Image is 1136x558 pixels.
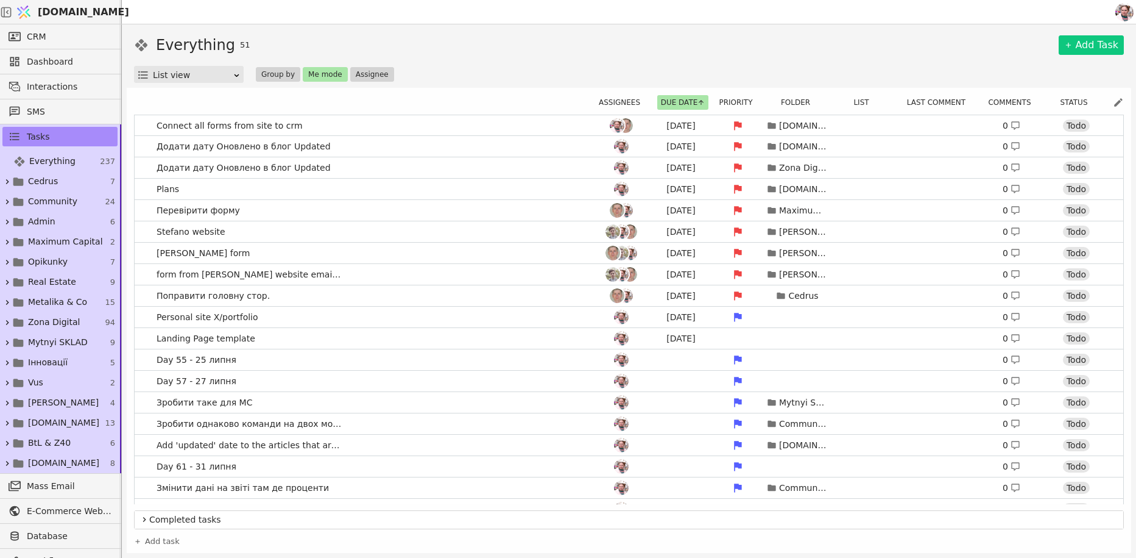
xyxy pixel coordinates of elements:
span: Personal site X/portfolio [152,309,263,326]
span: Day 56 - 26 липня [152,501,241,518]
span: 7 [110,176,115,188]
div: Todo [1063,482,1090,494]
a: Personal site X/portfolioХр[DATE]0 Todo [135,307,1123,327]
span: 2 [110,236,115,248]
div: 0 [1003,268,1020,281]
a: Змінити дані на звіті там де процентиХрCommunity0 Todo [135,478,1123,498]
div: Todo [1063,311,1090,323]
img: Ро [605,246,620,260]
div: Assignees [596,95,651,110]
p: [PERSON_NAME] [779,247,828,260]
span: Інновації [28,356,68,369]
a: Додати дату Оновлено в блог UpdatedХр[DATE][DOMAIN_NAME]0 Todo [135,136,1123,157]
span: 237 [100,156,115,168]
img: Хр [614,374,629,388]
div: Todo [1063,120,1090,132]
div: [DATE] [654,183,708,196]
button: List [850,95,880,110]
button: Assignee [350,67,394,82]
a: form from [PERSON_NAME] website email sendingAdХрРо[DATE][PERSON_NAME]0 Todo [135,264,1123,285]
div: Todo [1063,396,1090,409]
p: [DOMAIN_NAME] [779,439,828,452]
div: 0 [1003,183,1020,196]
span: [PERSON_NAME] [28,396,99,409]
p: [PERSON_NAME] [779,268,828,281]
a: Додати дату Оновлено в блог UpdatedХр[DATE]Zona Digital0 Todo [135,157,1123,178]
div: 0 [1003,204,1020,217]
span: Database [27,530,111,543]
div: [DATE] [654,140,708,153]
a: Tasks [2,127,118,146]
p: Community [779,418,828,431]
span: Tasks [27,131,50,143]
span: [DOMAIN_NAME] [28,417,99,429]
img: Хр [618,203,633,218]
img: Ро [610,288,624,303]
span: Day 55 - 25 липня [152,351,241,369]
a: Add Task [1059,35,1124,55]
span: CRM [27,30,46,43]
div: [DATE] [654,332,708,345]
img: Хр [614,417,629,431]
a: [PERSON_NAME] formРоAdХр[DATE][PERSON_NAME]0 Todo [135,243,1123,263]
span: 9 [110,276,115,288]
a: Зробити однаково команди на двох мовахХрCommunity0 Todo [135,413,1123,434]
div: Todo [1063,226,1090,238]
span: 13 [105,417,115,429]
a: Interactions [2,77,118,96]
div: List [834,95,895,110]
img: Ро [618,118,633,133]
img: Хр [614,481,629,495]
img: Хр [614,331,629,346]
img: Хр [614,139,629,154]
div: 0 [1003,311,1020,324]
span: 2 [110,377,115,389]
div: Todo [1063,503,1090,515]
span: Змінити дані на звіті там де проценти [152,479,334,497]
div: [DATE] [654,120,708,132]
a: Add task [134,535,180,548]
button: Status [1056,95,1098,110]
span: 9 [110,337,115,349]
p: [PERSON_NAME] [779,226,828,238]
div: 0 [1003,482,1020,495]
span: BtL & Z40 [28,437,71,449]
a: Зробити таке для МСХрMytnyi SKLAD0 Todo [135,392,1123,413]
div: 0 [1003,332,1020,345]
span: 51 [240,39,250,51]
img: Хр [614,224,629,239]
div: Todo [1063,332,1090,345]
a: Перевірити формуРоХр[DATE]Maximum Capital0 Todo [135,200,1123,221]
div: 0 [1003,460,1020,473]
img: Хр [614,352,629,367]
span: Day 57 - 27 липня [152,373,241,390]
div: 0 [1003,396,1020,409]
div: Comments [984,95,1042,110]
img: Хр [610,118,624,133]
span: Зробити однаково команди на двох мовах [152,415,347,433]
div: Todo [1063,247,1090,259]
p: Cedrus [788,290,818,302]
span: [PERSON_NAME] form [152,245,255,262]
span: Mytnyi SKLAD [28,336,88,349]
a: PlansХр[DATE][DOMAIN_NAME]0 Todo [135,179,1123,199]
p: Zona Digital [779,162,828,174]
img: Хр [614,438,629,452]
div: 0 [1003,375,1020,388]
span: [DOMAIN_NAME] [28,457,99,470]
a: Dashboard [2,52,118,71]
span: Connect all forms from site to crm [152,117,308,135]
p: Community [779,482,828,495]
span: Everything [29,155,76,168]
p: [DOMAIN_NAME] [779,140,828,153]
a: Database [2,526,118,546]
img: Ро [623,267,637,282]
div: Todo [1063,183,1090,195]
button: Group by [256,67,300,82]
div: 0 [1003,120,1020,132]
div: 0 [1003,418,1020,431]
div: 0 [1003,162,1020,174]
div: [DATE] [654,311,708,324]
span: 5 [110,357,115,369]
div: [DATE] [654,290,708,302]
